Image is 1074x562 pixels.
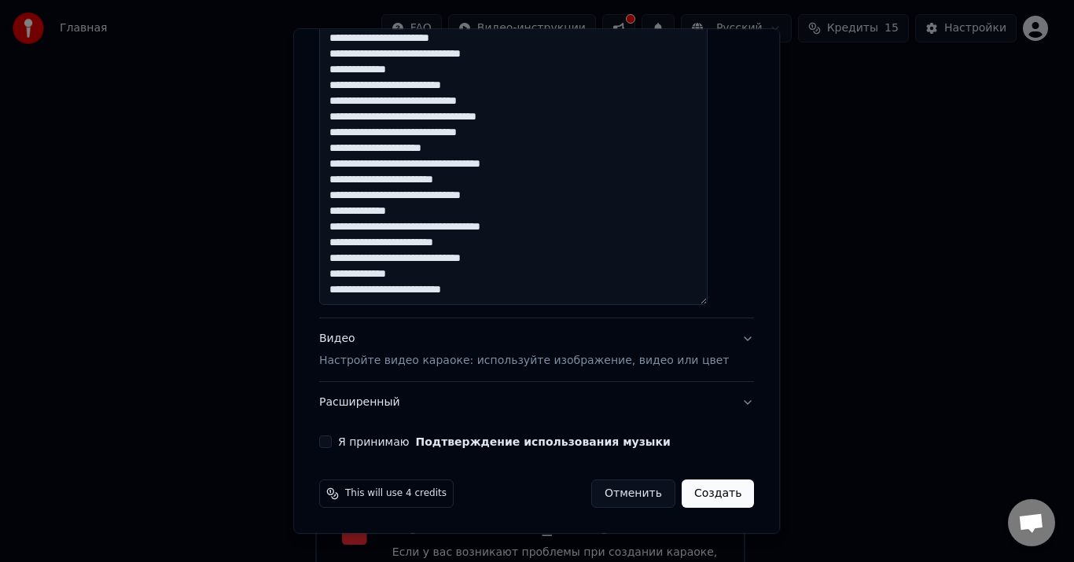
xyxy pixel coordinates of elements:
[591,480,675,509] button: Отменить
[319,319,754,382] button: ВидеоНастройте видео караоке: используйте изображение, видео или цвет
[319,332,729,369] div: Видео
[345,488,447,501] span: This will use 4 credits
[416,437,671,448] button: Я принимаю
[319,383,754,424] button: Расширенный
[319,354,729,369] p: Настройте видео караоке: используйте изображение, видео или цвет
[338,437,671,448] label: Я принимаю
[682,480,754,509] button: Создать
